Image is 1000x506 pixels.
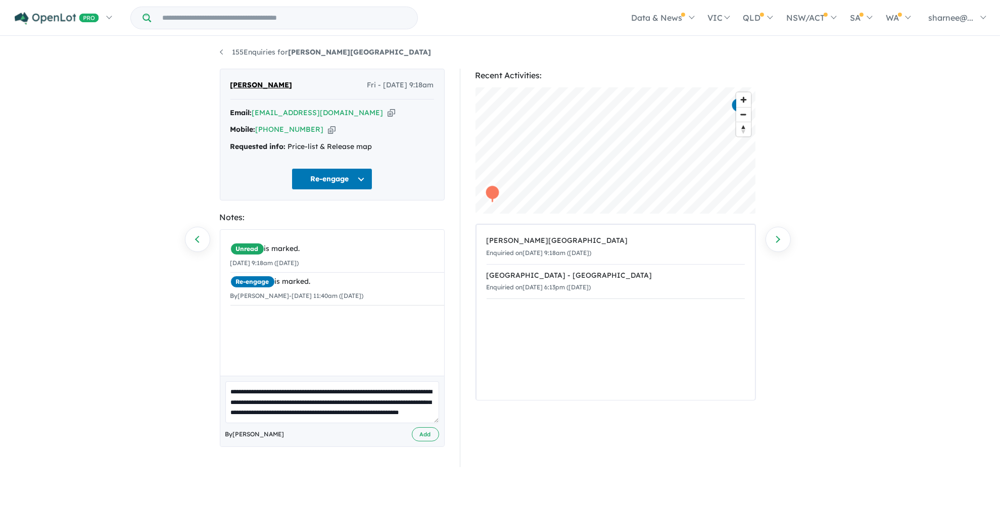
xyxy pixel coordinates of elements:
button: Copy [388,108,395,118]
small: Enquiried on [DATE] 6:13pm ([DATE]) [487,283,591,291]
div: Notes: [220,211,445,224]
span: Zoom out [736,108,751,122]
div: Recent Activities: [475,69,756,82]
small: Enquiried on [DATE] 9:18am ([DATE]) [487,249,592,257]
div: is marked. [230,276,445,288]
span: Unread [230,243,264,255]
img: Openlot PRO Logo White [15,12,99,25]
button: Re-engage [292,168,372,190]
a: 155Enquiries for[PERSON_NAME][GEOGRAPHIC_DATA] [220,47,432,57]
div: Map marker [485,185,500,204]
input: Try estate name, suburb, builder or developer [153,7,415,29]
button: Zoom out [736,107,751,122]
canvas: Map [475,87,756,214]
strong: Email: [230,108,252,117]
div: Map marker [731,97,746,116]
a: [GEOGRAPHIC_DATA] - [GEOGRAPHIC_DATA]Enquiried on[DATE] 6:13pm ([DATE]) [487,264,745,299]
span: sharnee@... [928,13,973,23]
a: [EMAIL_ADDRESS][DOMAIN_NAME] [252,108,384,117]
button: Copy [328,124,336,135]
span: By [PERSON_NAME] [225,429,284,439]
div: [GEOGRAPHIC_DATA] - [GEOGRAPHIC_DATA] [487,270,745,282]
small: By [PERSON_NAME] - [DATE] 11:40am ([DATE]) [230,292,364,299]
div: [PERSON_NAME][GEOGRAPHIC_DATA] [487,235,745,247]
strong: Requested info: [230,142,286,151]
nav: breadcrumb [220,46,781,59]
button: Zoom in [736,92,751,107]
strong: [PERSON_NAME][GEOGRAPHIC_DATA] [289,47,432,57]
span: Re-engage [230,276,275,288]
strong: Mobile: [230,125,256,134]
button: Add [412,427,439,442]
span: [PERSON_NAME] [230,79,293,91]
button: Reset bearing to north [736,122,751,136]
a: [PERSON_NAME][GEOGRAPHIC_DATA]Enquiried on[DATE] 9:18am ([DATE]) [487,230,745,265]
small: [DATE] 9:18am ([DATE]) [230,259,299,267]
div: Price-list & Release map [230,141,434,153]
a: [PHONE_NUMBER] [256,125,324,134]
span: Fri - [DATE] 9:18am [367,79,434,91]
div: is marked. [230,243,445,255]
